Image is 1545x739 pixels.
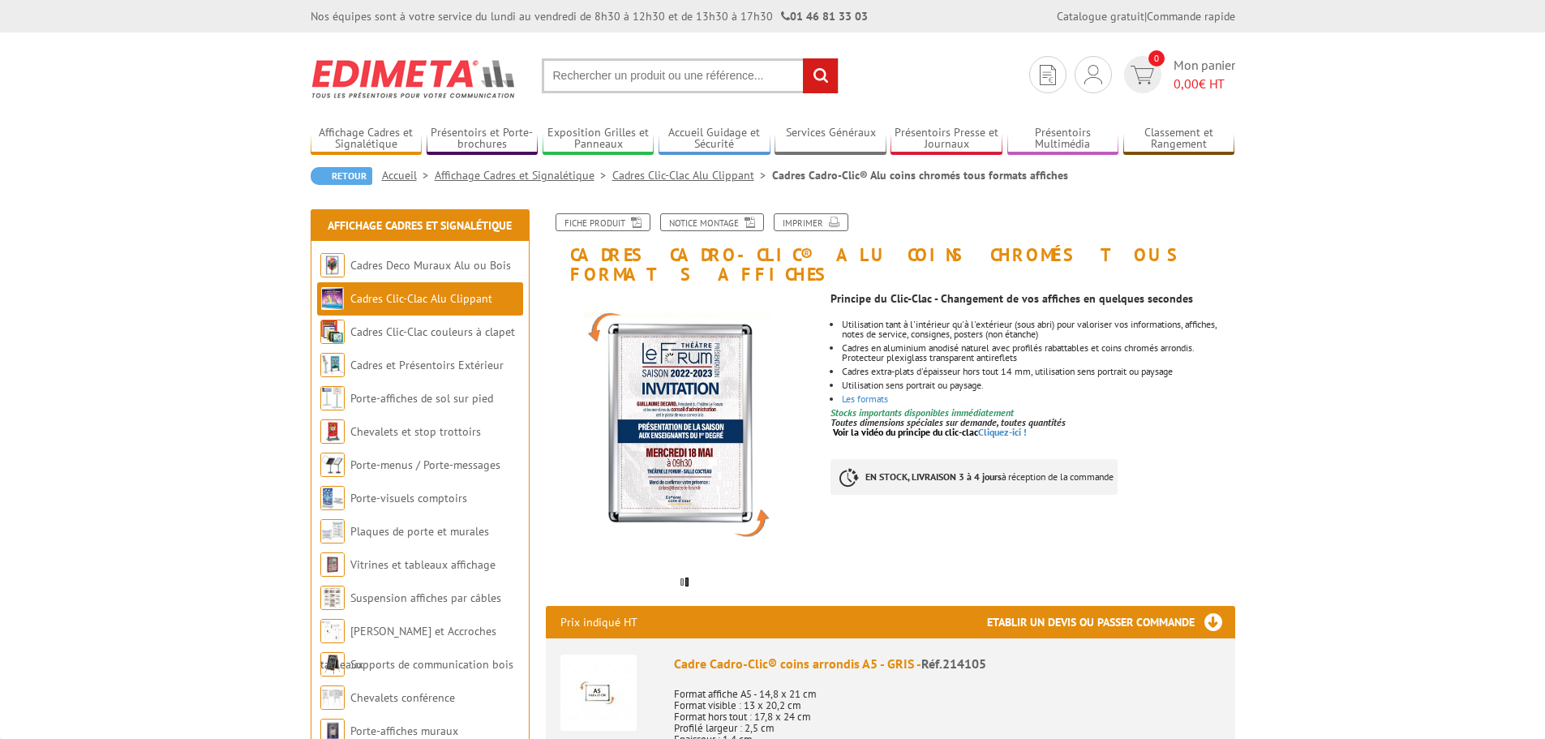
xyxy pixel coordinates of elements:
a: Les formats [842,393,888,405]
a: Fiche produit [556,213,650,231]
a: Affichage Cadres et Signalétique [328,218,512,233]
a: Porte-menus / Porte-messages [350,458,500,472]
a: Cadres Clic-Clac couleurs à clapet [350,324,515,339]
a: Cadres Clic-Clac Alu Clippant [350,291,492,306]
a: Notice Montage [660,213,764,231]
a: Porte-visuels comptoirs [350,491,467,505]
img: Porte-visuels comptoirs [320,486,345,510]
li: Utilisation sens portrait ou paysage. [842,380,1234,390]
img: Cadres et Présentoirs Extérieur [320,353,345,377]
em: Toutes dimensions spéciales sur demande, toutes quantités [830,416,1066,428]
input: Rechercher un produit ou une référence... [542,58,839,93]
a: Vitrines et tableaux affichage [350,557,496,572]
font: Stocks importants disponibles immédiatement [830,406,1014,419]
span: Mon panier [1174,56,1235,93]
a: Supports de communication bois [350,657,513,672]
a: Retour [311,167,372,185]
li: Cadres extra-plats d'épaisseur hors tout 14 mm, utilisation sens portrait ou paysage [842,367,1234,376]
strong: Principe du Clic-Clac - Changement de vos affiches en quelques secondes [830,291,1193,306]
a: Accueil Guidage et Sécurité [659,126,770,153]
li: Cadres en aluminium anodisé naturel avec profilés rabattables et coins chromés arrondis. Protecte... [842,343,1234,363]
strong: EN STOCK, LIVRAISON 3 à 4 jours [865,470,1002,483]
a: Imprimer [774,213,848,231]
img: 214101_cadre_cadro-clic_coins_arrondis_a1.jpg [546,292,819,565]
a: Porte-affiches muraux [350,724,458,738]
a: Affichage Cadres et Signalétique [435,168,612,183]
img: devis rapide [1131,66,1154,84]
a: Exposition Grilles et Panneaux [543,126,654,153]
a: Porte-affiches de sol sur pied [350,391,493,406]
a: Présentoirs Presse et Journaux [891,126,1002,153]
strong: 01 46 81 33 03 [781,9,868,24]
img: Cadres Clic-Clac Alu Clippant [320,286,345,311]
img: Chevalets conférence [320,685,345,710]
a: devis rapide 0 Mon panier 0,00€ HT [1120,56,1235,93]
a: Services Généraux [775,126,886,153]
img: Porte-menus / Porte-messages [320,453,345,477]
div: Nos équipes sont à votre service du lundi au vendredi de 8h30 à 12h30 et de 13h30 à 17h30 [311,8,868,24]
img: devis rapide [1040,65,1056,85]
a: Suspension affiches par câbles [350,591,501,605]
p: à réception de la commande [830,459,1118,495]
img: Cimaises et Accroches tableaux [320,619,345,643]
div: | [1057,8,1235,24]
a: Classement et Rangement [1123,126,1235,153]
span: 0,00 [1174,75,1199,92]
div: Cadre Cadro-Clic® coins arrondis A5 - GRIS - [674,655,1221,673]
span: Voir la vidéo du principe du clic-clac [833,426,978,438]
span: € HT [1174,75,1235,93]
a: Commande rapide [1147,9,1235,24]
img: devis rapide [1084,65,1102,84]
img: Cadres Deco Muraux Alu ou Bois [320,253,345,277]
img: Edimeta [311,49,517,109]
a: Chevalets et stop trottoirs [350,424,481,439]
img: Plaques de porte et murales [320,519,345,544]
h3: Etablir un devis ou passer commande [987,606,1235,638]
a: Cadres et Présentoirs Extérieur [350,358,504,372]
a: Présentoirs et Porte-brochures [427,126,539,153]
a: Plaques de porte et murales [350,524,489,539]
a: [PERSON_NAME] et Accroches tableaux [320,624,496,672]
input: rechercher [803,58,838,93]
a: Cadres Clic-Clac Alu Clippant [612,168,772,183]
a: Catalogue gratuit [1057,9,1144,24]
a: Voir la vidéo du principe du clic-clacCliquez-ici ! [833,426,1027,438]
li: Cadres Cadro-Clic® Alu coins chromés tous formats affiches [772,167,1068,183]
img: Cadres Clic-Clac couleurs à clapet [320,320,345,344]
a: Présentoirs Multimédia [1007,126,1119,153]
span: Réf.214105 [921,655,986,672]
img: Porte-affiches de sol sur pied [320,386,345,410]
img: Suspension affiches par câbles [320,586,345,610]
a: Chevalets conférence [350,690,455,705]
span: 0 [1148,50,1165,67]
img: Cadre Cadro-Clic® coins arrondis A5 - GRIS [560,655,637,731]
p: Prix indiqué HT [560,606,637,638]
a: Cadres Deco Muraux Alu ou Bois [350,258,511,273]
img: Chevalets et stop trottoirs [320,419,345,444]
li: Utilisation tant à l'intérieur qu'à l'extérieur (sous abri) pour valoriser vos informations, affi... [842,320,1234,339]
h1: Cadres Cadro-Clic® Alu coins chromés tous formats affiches [534,213,1247,284]
a: Affichage Cadres et Signalétique [311,126,423,153]
a: Accueil [382,168,435,183]
img: Vitrines et tableaux affichage [320,552,345,577]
